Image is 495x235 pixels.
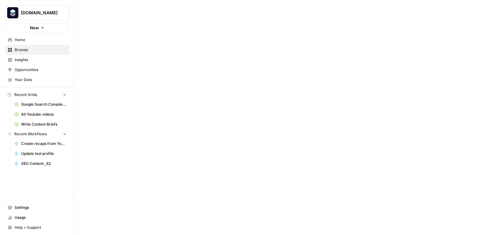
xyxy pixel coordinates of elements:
a: All Youtube videos [12,109,69,119]
span: Create recaps from Youtube videos WIP [PERSON_NAME] [21,141,67,146]
span: New [30,25,39,31]
span: Write Content Briefs [21,122,67,127]
a: Home [5,35,69,45]
img: Platformengineering.org Logo [7,7,18,18]
a: Browse [5,45,69,55]
button: Workspace: Platformengineering.org [5,5,69,21]
button: Recent Workflows [5,129,69,139]
a: Create recaps from Youtube videos WIP [PERSON_NAME] [12,139,69,149]
span: Recent Grids [14,92,37,98]
button: Recent Grids [5,90,69,99]
span: Google Search Console - [DOMAIN_NAME] [21,102,67,107]
span: Update tool profile [21,151,67,156]
span: SEO Content _It2 [21,161,67,166]
span: Settings [15,205,67,210]
a: Google Search Console - [DOMAIN_NAME] [12,99,69,109]
span: Insights [15,57,67,63]
span: Home [15,37,67,43]
button: New [5,23,69,32]
span: Usage [15,215,67,220]
span: Browse [15,47,67,53]
a: Insights [5,55,69,65]
span: Opportunities [15,67,67,73]
a: Update tool profile [12,149,69,159]
span: Recent Workflows [14,131,47,137]
button: Help + Support [5,223,69,233]
a: Opportunities [5,65,69,75]
a: SEO Content _It2 [12,159,69,169]
span: All Youtube videos [21,112,67,117]
span: [DOMAIN_NAME] [21,10,58,16]
a: Write Content Briefs [12,119,69,129]
span: Help + Support [15,225,67,230]
a: Settings [5,203,69,213]
a: Your Data [5,75,69,85]
a: Usage [5,213,69,223]
span: Your Data [15,77,67,83]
